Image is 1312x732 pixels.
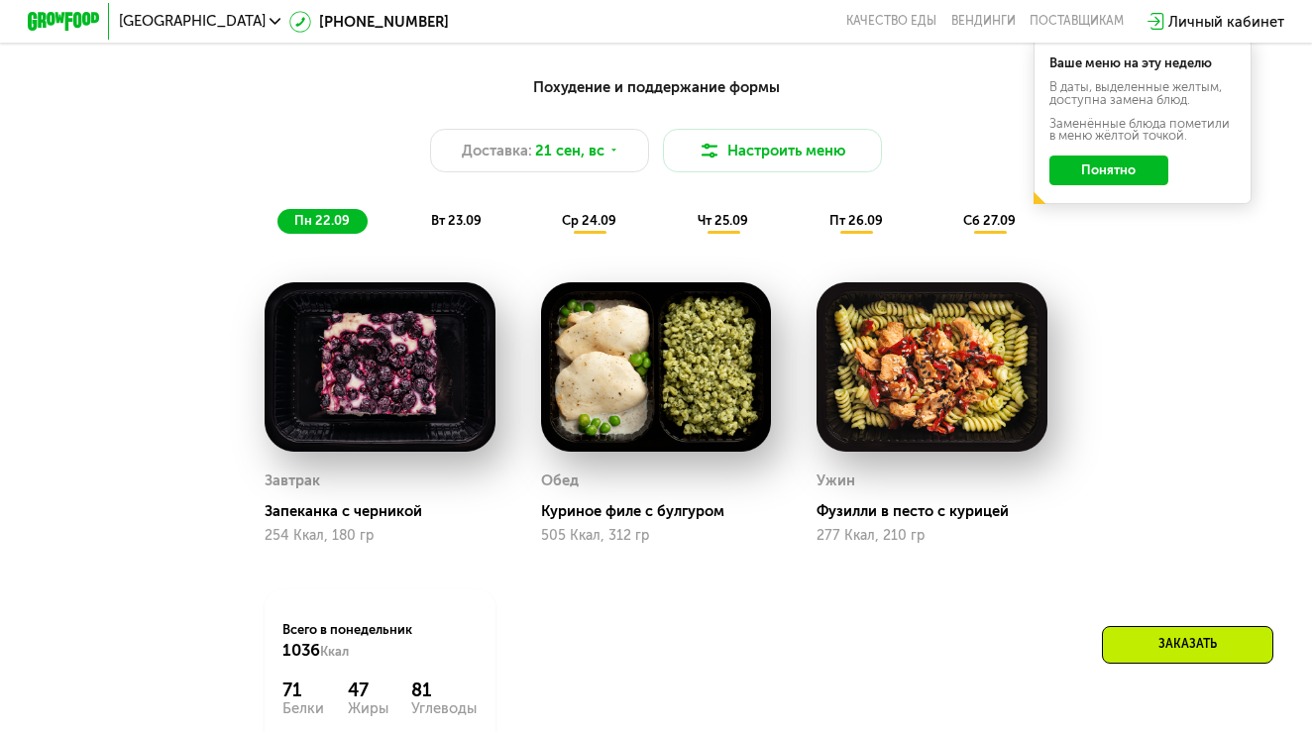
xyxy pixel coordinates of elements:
[829,213,883,228] span: пт 26.09
[265,468,320,495] div: Завтрак
[817,502,1062,520] div: Фузилли в песто с курицей
[431,213,482,228] span: вт 23.09
[535,140,604,161] span: 21 сен, вс
[951,14,1016,29] a: Вендинги
[411,701,477,716] div: Углеводы
[265,528,495,544] div: 254 Ккал, 180 гр
[282,701,324,716] div: Белки
[320,644,349,659] span: Ккал
[817,468,855,495] div: Ужин
[1168,11,1284,33] div: Личный кабинет
[698,213,748,228] span: чт 25.09
[294,213,350,228] span: пн 22.09
[282,640,320,660] span: 1036
[282,621,477,662] div: Всего в понедельник
[817,528,1047,544] div: 277 Ккал, 210 гр
[1102,626,1273,664] div: Заказать
[289,11,448,33] a: [PHONE_NUMBER]
[1049,57,1235,70] div: Ваше меню на эту неделю
[562,213,616,228] span: ср 24.09
[117,76,1196,99] div: Похудение и поддержание формы
[348,701,388,716] div: Жиры
[462,140,532,161] span: Доставка:
[1049,156,1167,184] button: Понятно
[663,129,882,172] button: Настроить меню
[265,502,510,520] div: Запеканка с черникой
[1049,81,1235,107] div: В даты, выделенные желтым, доступна замена блюд.
[846,14,936,29] a: Качество еды
[541,502,787,520] div: Куриное филе с булгуром
[411,680,477,701] div: 81
[348,680,388,701] div: 47
[1030,14,1124,29] div: поставщикам
[119,14,266,29] span: [GEOGRAPHIC_DATA]
[541,468,579,495] div: Обед
[541,528,772,544] div: 505 Ккал, 312 гр
[963,213,1016,228] span: сб 27.09
[282,680,324,701] div: 71
[1049,118,1235,144] div: Заменённые блюда пометили в меню жёлтой точкой.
